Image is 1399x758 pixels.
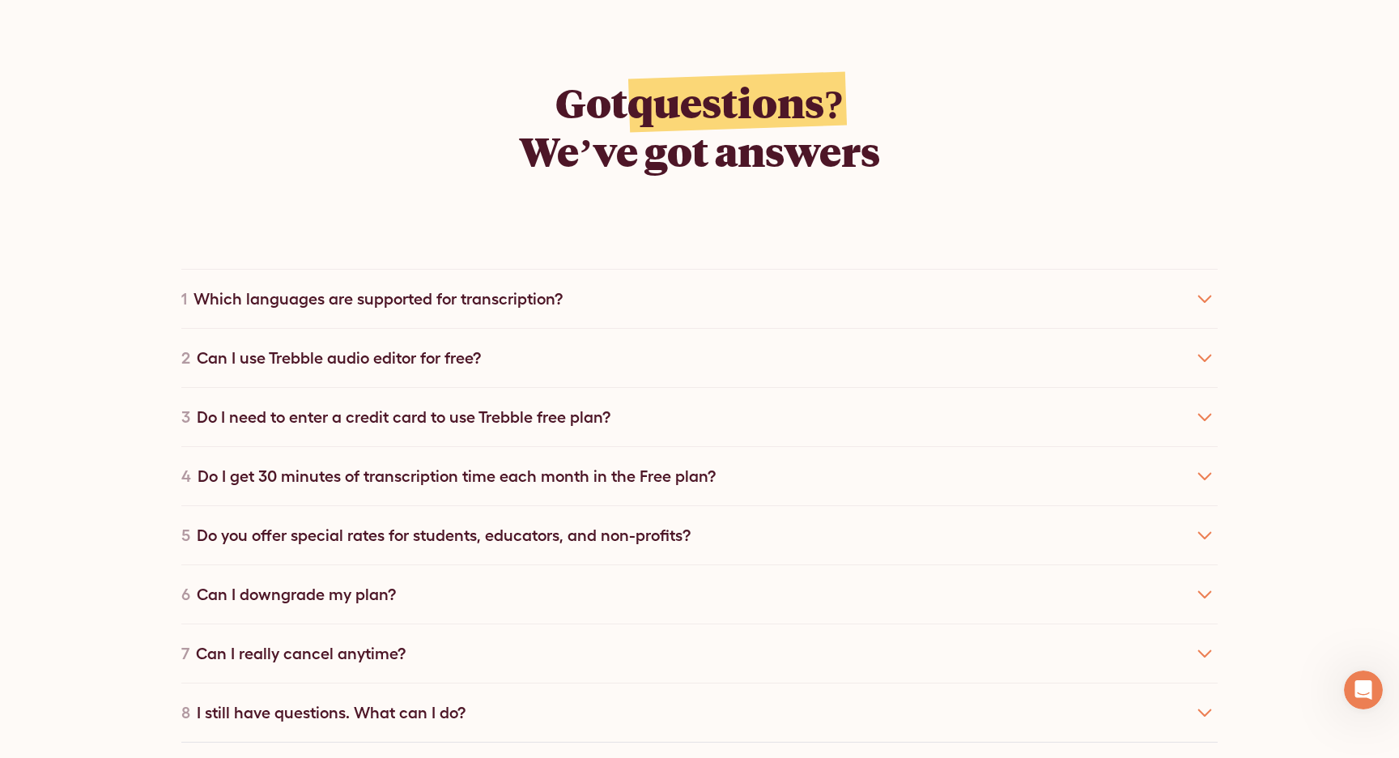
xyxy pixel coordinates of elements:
div: Can I use Trebble audio editor for free? [197,346,481,370]
div: I still have questions. What can I do? [197,701,466,725]
div: Can I downgrade my plan? [197,582,396,607]
div: 7 [181,641,189,666]
div: 4 [181,464,191,488]
div: Do I get 30 minutes of transcription time each month in the Free plan? [198,464,716,488]
iframe: Intercom live chat [1344,671,1383,709]
div: Do I need to enter a credit card to use Trebble free plan? [197,405,610,429]
div: 5 [181,523,190,547]
div: Which languages are supported for transcription? [193,287,563,311]
div: Domain Overview [62,96,145,106]
div: 8 [181,701,190,725]
div: Keywords by Traffic [179,96,273,106]
div: Domain: [DOMAIN_NAME] [42,42,178,55]
div: 3 [181,405,190,429]
img: tab_domain_overview_orange.svg [44,94,57,107]
div: 2 [181,346,190,370]
div: Can I really cancel anytime? [196,641,406,666]
div: v 4.0.25 [45,26,79,39]
img: tab_keywords_by_traffic_grey.svg [161,94,174,107]
span: questions? [627,75,844,129]
img: website_grey.svg [26,42,39,55]
div: 6 [181,582,190,607]
div: Do you offer special rates for students, educators, and non-profits? [197,523,691,547]
h2: Got We’ve got answers [519,78,880,175]
div: 1 [181,287,187,311]
img: logo_orange.svg [26,26,39,39]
